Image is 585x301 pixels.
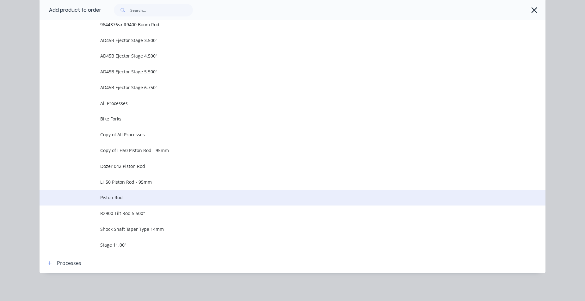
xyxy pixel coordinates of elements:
[57,259,81,267] div: Processes
[100,84,456,91] span: AD45B Ejector Stage 6.750"
[100,52,456,59] span: AD45B Ejector Stage 4.500"
[100,194,456,201] span: Piston Rod
[100,37,456,44] span: AD45B Ejector Stage 3.500"
[100,115,456,122] span: Bike Forks
[100,179,456,185] span: LH50 Piston Rod - 95mm
[100,147,456,154] span: Copy of LH50 Piston Rod - 95mm
[100,100,456,107] span: All Processes
[100,68,456,75] span: AD45B Ejector Stage 5.500"
[100,163,456,169] span: Dozer 042 Piston Rod
[100,131,456,138] span: Copy of All Processes
[100,242,456,248] span: Stage 11.00"
[100,210,456,217] span: R2900 Tilt Rod 5.500"
[100,226,456,232] span: Shock Shaft Taper Type 14mm
[130,4,193,16] input: Search...
[100,21,456,28] span: 9644376sx R9400 Boom Rod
